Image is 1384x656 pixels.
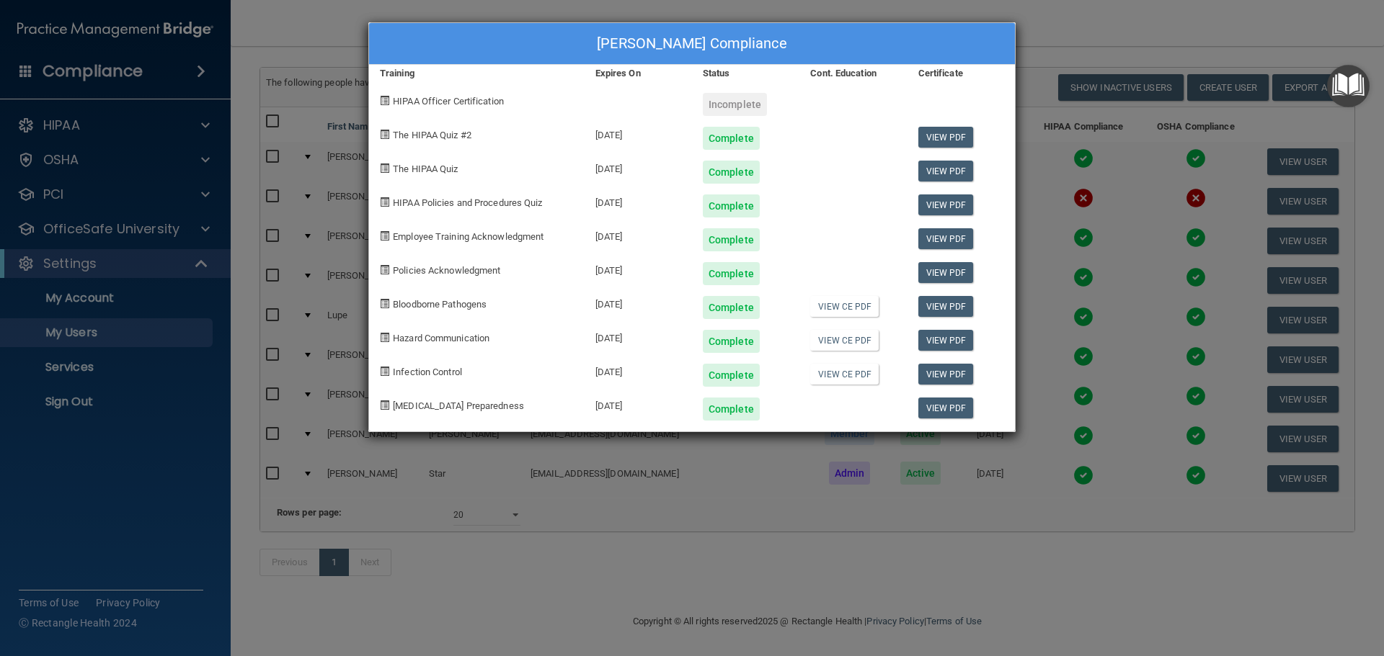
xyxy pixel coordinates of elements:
[393,231,544,242] span: Employee Training Acknowledgment
[585,387,692,421] div: [DATE]
[703,330,760,353] div: Complete
[918,296,974,317] a: View PDF
[585,319,692,353] div: [DATE]
[799,65,907,82] div: Cont. Education
[703,127,760,150] div: Complete
[918,127,974,148] a: View PDF
[369,65,585,82] div: Training
[393,96,504,107] span: HIPAA Officer Certification
[918,161,974,181] a: View PDF
[585,217,692,251] div: [DATE]
[918,262,974,283] a: View PDF
[703,262,760,285] div: Complete
[1327,65,1370,107] button: Open Resource Center
[585,150,692,184] div: [DATE]
[585,184,692,217] div: [DATE]
[810,330,879,351] a: View CE PDF
[393,265,500,276] span: Policies Acknowledgment
[393,333,489,343] span: Hazard Communication
[918,194,974,215] a: View PDF
[393,400,524,411] span: [MEDICAL_DATA] Preparedness
[703,296,760,319] div: Complete
[810,296,879,317] a: View CE PDF
[585,116,692,150] div: [DATE]
[585,251,692,285] div: [DATE]
[585,353,692,387] div: [DATE]
[393,299,487,310] span: Bloodborne Pathogens
[703,397,760,421] div: Complete
[918,397,974,418] a: View PDF
[918,364,974,385] a: View PDF
[393,163,458,174] span: The HIPAA Quiz
[810,364,879,385] a: View CE PDF
[703,228,760,251] div: Complete
[393,130,471,140] span: The HIPAA Quiz #2
[369,23,1015,65] div: [PERSON_NAME] Compliance
[393,367,462,377] span: Infection Control
[703,93,767,116] div: Incomplete
[703,194,760,217] div: Complete
[585,285,692,319] div: [DATE]
[692,65,799,82] div: Status
[918,330,974,351] a: View PDF
[703,364,760,387] div: Complete
[1135,554,1367,611] iframe: Drift Widget Chat Controller
[703,161,760,184] div: Complete
[918,228,974,249] a: View PDF
[585,65,692,82] div: Expires On
[908,65,1015,82] div: Certificate
[393,197,542,208] span: HIPAA Policies and Procedures Quiz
